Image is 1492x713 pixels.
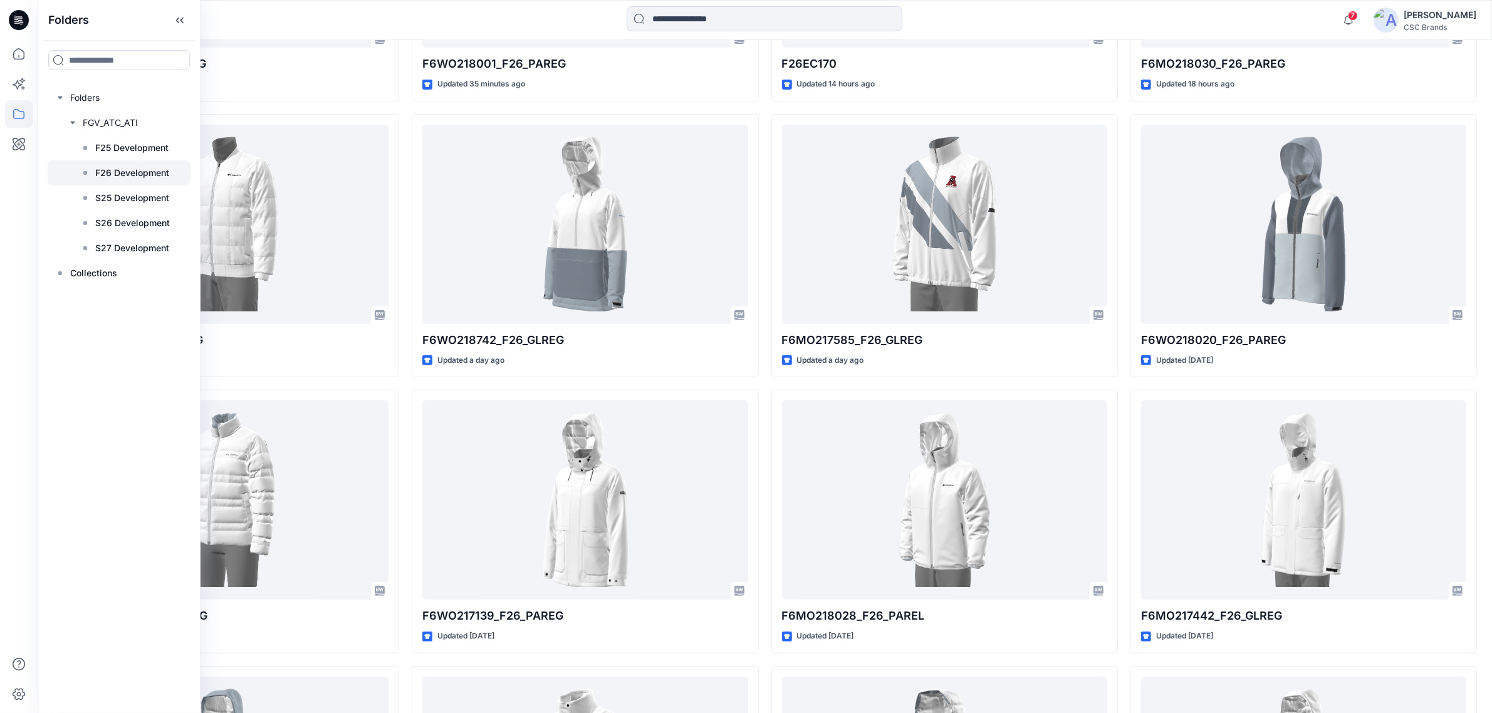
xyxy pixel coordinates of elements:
a: F6WO217139_F26_PAREG [422,400,748,600]
p: F25 Development [95,140,169,155]
a: F6WO218020_F26_PAREG [1141,125,1466,324]
p: F6MO217470_F26_GLREG [63,331,389,349]
a: F6MO217470_F26_GLREG [63,125,389,324]
p: F26 Development [95,165,169,180]
a: F6WO217244_F26_PAREG [63,400,389,600]
p: Updated [DATE] [1156,354,1213,367]
p: Updated [DATE] [437,630,494,643]
p: Updated 18 hours ago [1156,78,1234,91]
p: F6WO218020_F26_PAREG [1141,331,1466,349]
div: CSC Brands [1404,23,1476,32]
div: [PERSON_NAME] [1404,8,1476,23]
p: F6WO217139_F26_PAREG [422,607,748,625]
p: Collections [70,266,117,281]
p: F6WO217244_F26_PAREG [63,607,389,625]
p: F6MO217585_F26_GLREG [782,331,1107,349]
p: F6MO217442_F26_GLREG [1141,607,1466,625]
a: F6MO218028_F26_PAREL [782,400,1107,600]
p: Updated a day ago [797,354,864,367]
p: Updated 35 minutes ago [437,78,525,91]
p: F6WO218001_F26_PAREG [422,55,748,73]
a: F6MO217585_F26_GLREG [782,125,1107,324]
p: S26 Development [95,216,170,231]
p: Updated [DATE] [797,630,854,643]
p: F6MO218028_F26_PAREL [782,607,1107,625]
p: Updated 14 hours ago [797,78,875,91]
span: 7 [1348,11,1358,21]
p: Updated [DATE] [1156,630,1213,643]
p: F26EC170 [782,55,1107,73]
img: avatar [1374,8,1399,33]
p: S27 Development [95,241,169,256]
a: F6MO217442_F26_GLREG [1141,400,1466,600]
p: Updated a day ago [437,354,504,367]
p: F6WO218742_F26_GLREG [422,331,748,349]
p: S25 Development [95,190,169,206]
p: F6WO218019_F26_PAREG [63,55,389,73]
p: F6MO218030_F26_PAREG [1141,55,1466,73]
a: F6WO218742_F26_GLREG [422,125,748,324]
